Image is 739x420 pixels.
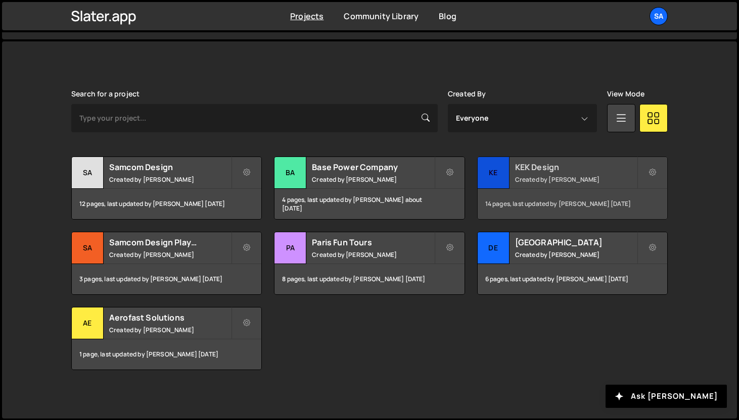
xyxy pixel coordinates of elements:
div: 8 pages, last updated by [PERSON_NAME] [DATE] [274,264,464,294]
a: Sa Samcom Design Playground Created by [PERSON_NAME] 3 pages, last updated by [PERSON_NAME] [DATE] [71,232,262,295]
h2: KEK Design [515,162,637,173]
a: SA [650,7,668,25]
div: KE [478,157,510,189]
label: View Mode [607,90,644,98]
a: KE KEK Design Created by [PERSON_NAME] 14 pages, last updated by [PERSON_NAME] [DATE] [477,156,668,220]
a: Projects [290,11,324,22]
div: Pa [274,232,306,264]
div: 14 pages, last updated by [PERSON_NAME] [DATE] [478,189,667,219]
a: Blog [439,11,456,22]
button: Ask [PERSON_NAME] [606,385,727,408]
div: 1 page, last updated by [PERSON_NAME] [DATE] [72,339,261,370]
h2: Base Power Company [312,162,434,173]
div: 4 pages, last updated by [PERSON_NAME] about [DATE] [274,189,464,219]
a: Pa Paris Fun Tours Created by [PERSON_NAME] 8 pages, last updated by [PERSON_NAME] [DATE] [274,232,465,295]
label: Created By [448,90,486,98]
a: De [GEOGRAPHIC_DATA] Created by [PERSON_NAME] 6 pages, last updated by [PERSON_NAME] [DATE] [477,232,668,295]
div: Sa [72,232,104,264]
small: Created by [PERSON_NAME] [109,250,231,259]
small: Created by [PERSON_NAME] [312,175,434,184]
div: Sa [72,157,104,189]
a: Community Library [344,11,419,22]
small: Created by [PERSON_NAME] [515,250,637,259]
div: 3 pages, last updated by [PERSON_NAME] [DATE] [72,264,261,294]
div: Ae [72,307,104,339]
h2: [GEOGRAPHIC_DATA] [515,237,637,248]
small: Created by [PERSON_NAME] [109,326,231,334]
small: Created by [PERSON_NAME] [312,250,434,259]
a: Sa Samcom Design Created by [PERSON_NAME] 12 pages, last updated by [PERSON_NAME] [DATE] [71,156,262,220]
small: Created by [PERSON_NAME] [515,175,637,184]
a: Ae Aerofast Solutions Created by [PERSON_NAME] 1 page, last updated by [PERSON_NAME] [DATE] [71,307,262,370]
h2: Paris Fun Tours [312,237,434,248]
div: 6 pages, last updated by [PERSON_NAME] [DATE] [478,264,667,294]
h2: Aerofast Solutions [109,312,231,323]
label: Search for a project [71,90,140,98]
div: 12 pages, last updated by [PERSON_NAME] [DATE] [72,189,261,219]
small: Created by [PERSON_NAME] [109,175,231,184]
h2: Samcom Design [109,162,231,173]
div: Ba [274,157,306,189]
div: De [478,232,510,264]
a: Ba Base Power Company Created by [PERSON_NAME] 4 pages, last updated by [PERSON_NAME] about [DATE] [274,156,465,220]
h2: Samcom Design Playground [109,237,231,248]
input: Type your project... [71,104,438,132]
